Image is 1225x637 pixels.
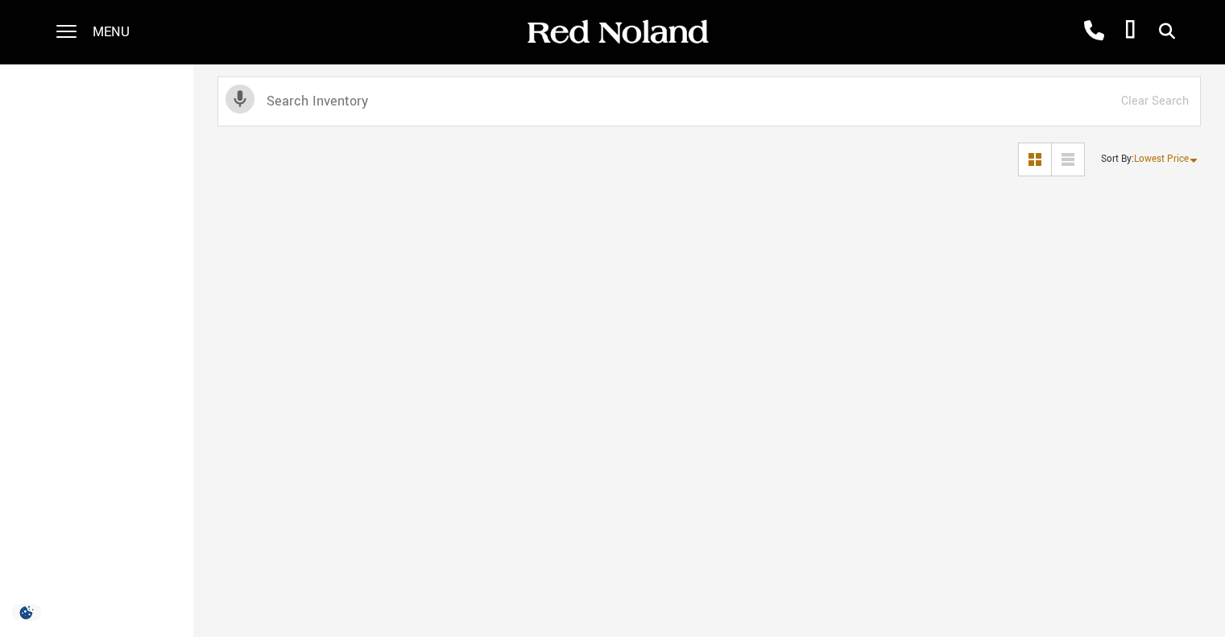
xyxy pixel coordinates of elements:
[1101,152,1134,166] span: Sort By :
[1134,152,1189,166] span: Lowest Price
[226,85,255,114] svg: Click to toggle on voice search
[524,19,710,47] img: Red Noland Auto Group
[217,77,1201,126] input: Search Inventory
[8,604,45,621] section: Click to Open Cookie Consent Modal
[8,604,45,621] img: Opt-Out Icon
